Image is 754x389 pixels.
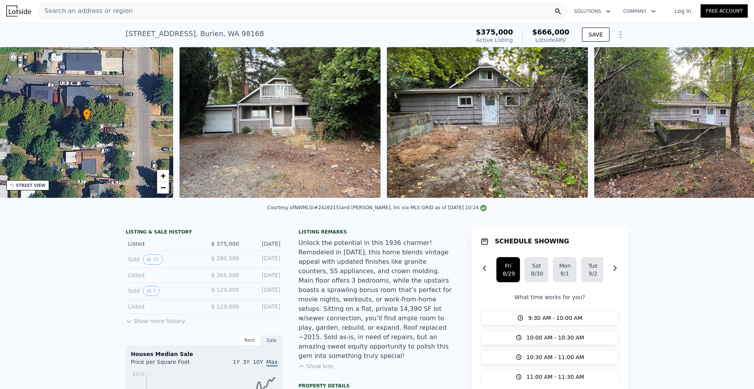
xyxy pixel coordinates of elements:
span: 10Y [253,359,263,365]
span: • [83,110,91,117]
div: Courtesy of NWMLS (#2426215) and [PERSON_NAME], Inc via MLS GRID as of [DATE] 10:24 [267,205,487,210]
span: $666,000 [532,28,569,36]
span: $ 129,000 [211,287,239,293]
div: [STREET_ADDRESS] , Burien , WA 98168 [126,28,264,39]
span: Active Listing [476,37,513,43]
button: View historical data [143,254,162,265]
span: 11:00 AM - 11:30 AM [527,373,584,381]
button: Mon9/1 [553,257,576,282]
button: Solutions [568,4,617,18]
div: Listed [128,271,198,279]
a: Log In [665,7,701,15]
div: Lotside ARV [532,36,569,44]
button: 10:30 AM - 11:00 AM [481,350,619,365]
img: Sale: 167582672 Parcel: 97570328 [387,47,588,198]
button: Show Options [613,27,628,42]
button: View historical data [143,286,159,296]
span: 10:00 AM - 10:30 AM [527,334,584,342]
button: SAVE [582,27,609,42]
span: 3Y [243,359,249,365]
div: Mon [559,262,570,270]
div: [DATE] [245,271,280,279]
div: [DATE] [245,254,280,265]
div: Sale [261,335,283,345]
p: What time works for you? [481,293,619,301]
button: Show less [298,362,333,370]
div: Rent [239,335,261,345]
a: Zoom out [157,182,169,194]
button: 10:00 AM - 10:30 AM [481,330,619,345]
span: 9:30 AM - 10:00 AM [528,314,582,322]
span: $ 129,000 [211,303,239,310]
span: 1Y [233,359,240,365]
div: 8/30 [531,270,542,278]
div: 8/29 [503,270,514,278]
button: 11:00 AM - 11:30 AM [481,369,619,384]
tspan: $559 [132,372,145,377]
button: Company [617,4,662,18]
span: Max [266,359,278,367]
h1: SCHEDULE SHOWING [495,237,569,246]
span: $ 375,000 [211,241,239,247]
div: Unlock the potential in this 1936 charmer! Remodeled in [DATE], this home blends vintage appeal w... [298,238,456,361]
div: LISTING & SALE HISTORY [126,229,283,237]
button: Fri8/29 [496,257,520,282]
span: 10:30 AM - 11:00 AM [527,353,584,361]
div: 9/1 [559,270,570,278]
span: $ 280,500 [211,255,239,261]
div: • [83,109,91,122]
div: Listed [128,240,198,248]
div: Property details [298,383,456,389]
div: [DATE] [245,240,280,248]
button: 9:30 AM - 10:00 AM [481,310,619,325]
div: [DATE] [245,286,280,296]
span: $375,000 [476,28,513,36]
button: Sat8/30 [525,257,548,282]
div: Fri [503,262,514,270]
div: [DATE] [245,303,280,310]
span: $ 265,000 [211,272,239,278]
img: Lotside [6,5,31,16]
div: STREET VIEW [16,183,46,188]
button: Tue9/2 [581,257,605,282]
div: Sat [531,262,542,270]
img: Sale: 167582672 Parcel: 97570328 [179,47,381,198]
span: Search an address or region [38,6,133,16]
div: Price per Square Foot [131,358,204,371]
div: Sold [128,254,198,265]
div: Tue [587,262,598,270]
a: Zoom in [157,170,169,182]
div: Listed [128,303,198,310]
a: Free Account [701,4,748,18]
div: Listing remarks [298,229,456,235]
div: Sold [128,286,198,296]
img: NWMLS Logo [480,205,487,211]
span: − [161,183,166,192]
div: Houses Median Sale [131,350,278,358]
div: 9/2 [587,270,598,278]
span: + [161,171,166,181]
button: Show more history [126,314,185,325]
